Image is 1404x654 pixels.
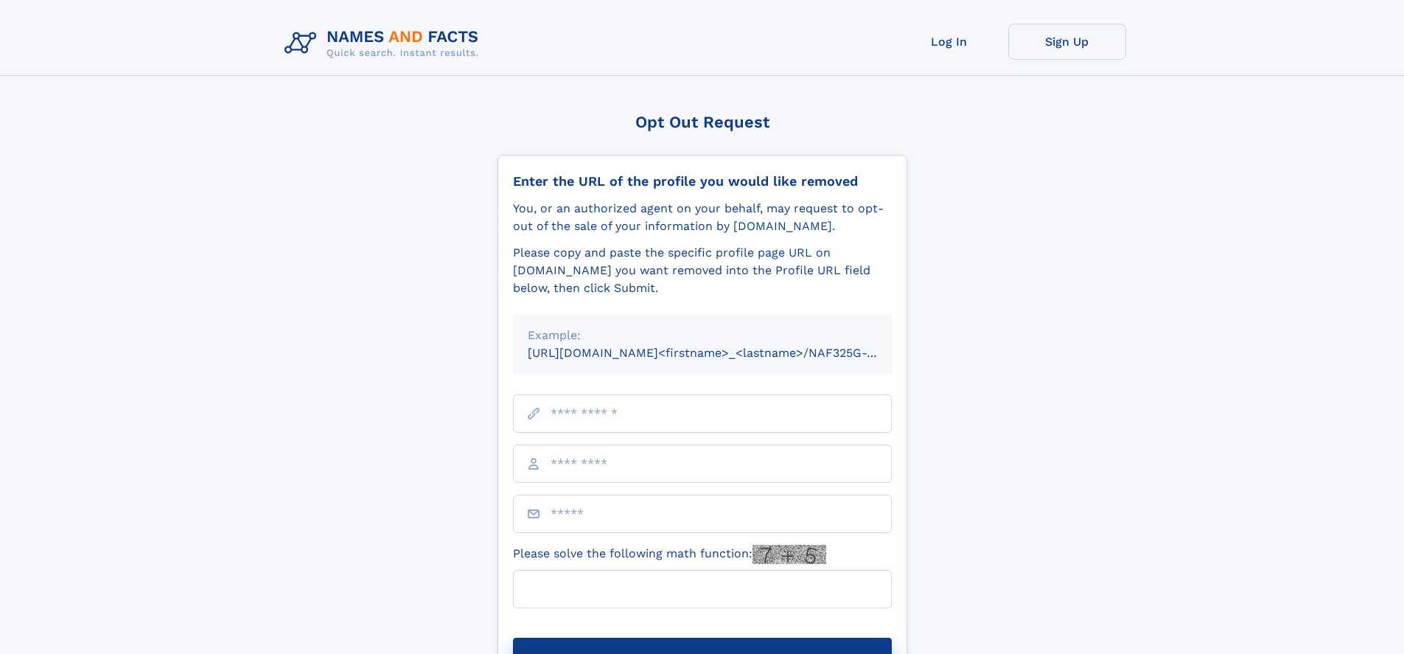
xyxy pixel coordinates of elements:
[890,24,1008,60] a: Log In
[513,173,892,189] div: Enter the URL of the profile you would like removed
[513,244,892,297] div: Please copy and paste the specific profile page URL on [DOMAIN_NAME] you want removed into the Pr...
[497,113,907,131] div: Opt Out Request
[513,545,826,564] label: Please solve the following math function:
[528,346,920,360] small: [URL][DOMAIN_NAME]<firstname>_<lastname>/NAF325G-xxxxxxxx
[528,327,877,344] div: Example:
[279,24,491,63] img: Logo Names and Facts
[513,200,892,235] div: You, or an authorized agent on your behalf, may request to opt-out of the sale of your informatio...
[1008,24,1126,60] a: Sign Up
